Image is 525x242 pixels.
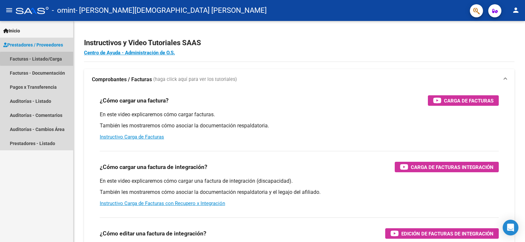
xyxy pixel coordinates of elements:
a: Centro de Ayuda - Administración de O.S. [84,50,175,56]
p: También les mostraremos cómo asociar la documentación respaldatoria. [100,122,499,129]
h2: Instructivos y Video Tutoriales SAAS [84,37,514,49]
p: En este video explicaremos cómo cargar una factura de integración (discapacidad). [100,177,499,185]
p: En este video explicaremos cómo cargar facturas. [100,111,499,118]
span: Carga de Facturas [444,97,493,105]
h3: ¿Cómo cargar una factura? [100,96,169,105]
button: Edición de Facturas de integración [385,228,499,239]
div: Open Intercom Messenger [503,220,518,235]
a: Instructivo Carga de Facturas con Recupero x Integración [100,200,225,206]
span: Prestadores / Proveedores [3,41,63,48]
mat-expansion-panel-header: Comprobantes / Facturas (haga click aquí para ver los tutoriales) [84,69,514,90]
mat-icon: person [512,6,520,14]
span: - omint [52,3,75,18]
h3: ¿Cómo editar una factura de integración? [100,229,206,238]
span: Carga de Facturas Integración [411,163,493,171]
span: Inicio [3,27,20,34]
a: Instructivo Carga de Facturas [100,134,164,140]
mat-icon: menu [5,6,13,14]
button: Carga de Facturas Integración [395,162,499,172]
strong: Comprobantes / Facturas [92,76,152,83]
p: También les mostraremos cómo asociar la documentación respaldatoria y el legajo del afiliado. [100,189,499,196]
h3: ¿Cómo cargar una factura de integración? [100,162,207,172]
span: - [PERSON_NAME][DEMOGRAPHIC_DATA] [PERSON_NAME] [75,3,267,18]
button: Carga de Facturas [428,95,499,106]
span: (haga click aquí para ver los tutoriales) [153,76,237,83]
span: Edición de Facturas de integración [401,230,493,238]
